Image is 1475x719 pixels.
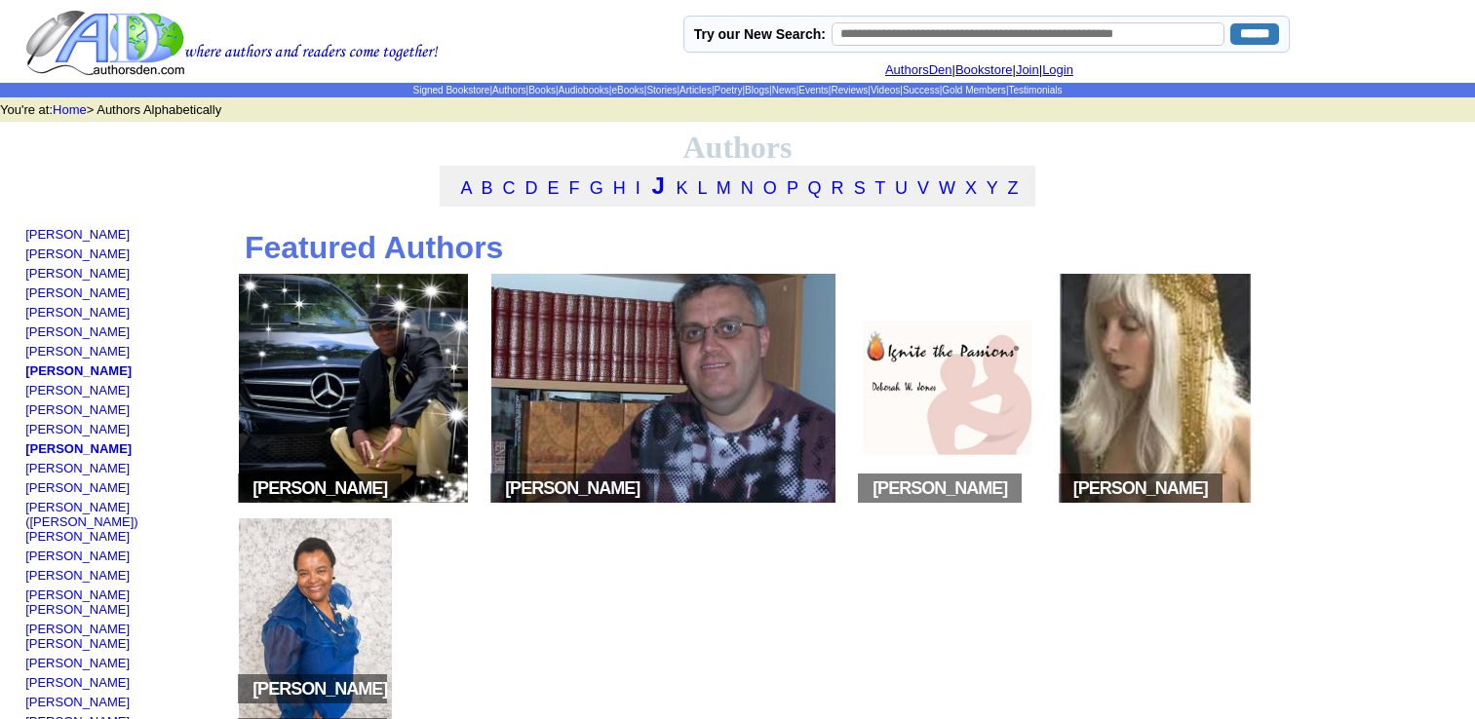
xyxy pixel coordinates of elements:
[25,461,130,475] a: [PERSON_NAME]
[831,85,868,95] a: Reviews
[485,494,842,509] a: space[PERSON_NAME]space
[1059,473,1223,503] span: [PERSON_NAME]
[832,178,844,198] a: R
[243,685,252,695] img: space
[939,178,955,198] a: W
[387,484,397,494] img: space
[25,246,130,261] a: [PERSON_NAME]
[25,495,30,500] img: shim.gif
[955,62,1013,77] a: Bookstore
[25,544,30,549] img: shim.gif
[590,178,603,198] a: G
[25,285,130,300] a: [PERSON_NAME]
[53,102,87,117] a: Home
[25,9,439,77] img: logo.gif
[636,178,640,198] a: I
[412,85,1062,95] span: | | | | | | | | | | | | | | |
[858,473,1022,503] span: [PERSON_NAME]
[787,178,798,198] a: P
[559,85,609,95] a: Audiobooks
[717,178,731,198] a: M
[232,494,475,509] a: space[PERSON_NAME]space
[495,484,505,494] img: space
[646,85,677,95] a: Stories
[763,178,777,198] a: O
[25,549,130,563] a: [PERSON_NAME]
[942,85,1006,95] a: Gold Members
[745,85,769,95] a: Blogs
[25,568,130,583] a: [PERSON_NAME]
[1016,62,1039,77] a: Join
[460,178,471,198] a: A
[852,494,1043,509] a: space[PERSON_NAME]space
[25,670,30,675] img: shim.gif
[25,690,30,695] img: shim.gif
[25,480,130,495] a: [PERSON_NAME]
[412,85,489,95] a: Signed Bookstore
[25,422,130,436] a: [PERSON_NAME]
[25,281,30,285] img: shim.gif
[895,178,908,198] a: U
[25,563,30,568] img: shim.gif
[25,378,30,383] img: shim.gif
[25,320,30,324] img: shim.gif
[25,436,30,441] img: shim.gif
[25,709,30,714] img: shim.gif
[25,583,30,587] img: shim.gif
[1007,484,1017,494] img: space
[525,178,538,198] a: D
[25,587,130,617] a: [PERSON_NAME] [PERSON_NAME]
[25,675,130,690] a: [PERSON_NAME]
[548,178,560,198] a: E
[25,475,30,480] img: shim.gif
[651,172,664,199] a: J
[697,178,706,198] a: L
[1064,484,1073,494] img: space
[682,130,792,165] font: Authors
[640,484,649,494] img: space
[25,651,30,656] img: shim.gif
[25,305,130,320] a: [PERSON_NAME]
[490,473,654,503] span: [PERSON_NAME]
[25,363,132,378] a: [PERSON_NAME]
[25,617,30,622] img: shim.gif
[1053,494,1258,509] a: space[PERSON_NAME]space
[25,456,30,461] img: shim.gif
[243,484,252,494] img: space
[885,62,1088,77] font: | | |
[987,178,998,198] a: Y
[245,230,504,265] b: Featured Authors
[25,339,30,344] img: shim.gif
[854,178,866,198] a: S
[25,695,130,709] a: [PERSON_NAME]
[808,178,822,198] a: Q
[25,441,132,456] a: [PERSON_NAME]
[741,178,754,198] a: N
[25,242,30,246] img: shim.gif
[25,397,30,402] img: shim.gif
[772,85,796,95] a: News
[25,261,30,266] img: shim.gif
[613,178,626,198] a: H
[917,178,929,198] a: V
[885,62,952,77] a: AuthorsDen
[25,656,130,670] a: [PERSON_NAME]
[676,178,687,198] a: K
[238,473,402,503] span: [PERSON_NAME]
[25,622,130,651] a: [PERSON_NAME] [PERSON_NAME]
[611,85,643,95] a: eBooks
[871,85,900,95] a: Videos
[25,402,130,417] a: [PERSON_NAME]
[503,178,516,198] a: C
[25,359,30,363] img: shim.gif
[25,227,130,242] a: [PERSON_NAME]
[1042,62,1073,77] a: Login
[1007,178,1018,198] a: Z
[25,266,130,281] a: [PERSON_NAME]
[492,85,525,95] a: Authors
[25,383,130,397] a: [PERSON_NAME]
[25,344,130,359] a: [PERSON_NAME]
[482,178,493,198] a: B
[874,178,885,198] a: T
[798,85,829,95] a: Events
